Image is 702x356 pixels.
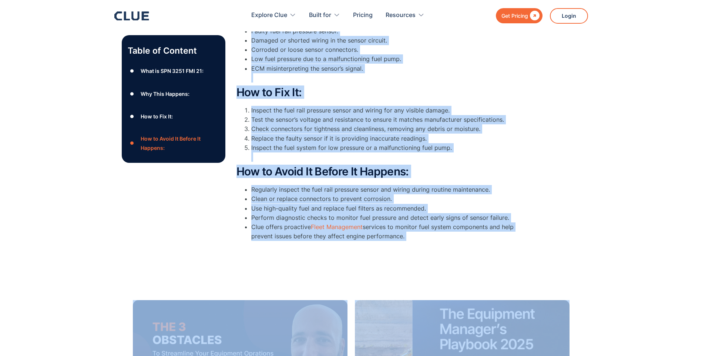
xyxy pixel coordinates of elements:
[128,134,219,152] a: ●How to Avoid It Before It Happens:
[251,36,533,45] li: Damaged or shorted wiring in the sensor circuit.
[251,124,533,134] li: Check connectors for tightness and cleanliness, removing any debris or moisture.
[251,222,533,241] li: Clue offers proactive services to monitor fuel system components and help prevent issues before t...
[128,66,137,77] div: ●
[251,45,533,54] li: Corroded or loose sensor connectors.
[251,213,533,222] li: Perform diagnostic checks to monitor fuel pressure and detect early signs of sensor failure.
[251,194,533,204] li: Clean or replace connectors to prevent corrosion.
[251,185,533,194] li: Regularly inspect the fuel rail pressure sensor and wiring during routine maintenance.
[251,115,533,124] li: Test the sensor’s voltage and resistance to ensure it matches manufacturer specifications.
[128,111,219,122] a: ●How to Fix It:
[128,45,219,57] p: Table of Content
[236,86,533,98] h2: How to Fix It:
[386,4,424,27] div: Resources
[309,4,340,27] div: Built for
[141,112,173,121] div: How to Fix It:
[251,4,296,27] div: Explore Clue
[251,134,533,143] li: Replace the faulty sensor if it is providing inaccurate readings.
[251,143,533,162] li: Inspect the fuel system for low pressure or a malfunctioning fuel pump.
[496,8,543,23] a: Get Pricing
[236,165,533,178] h2: How to Avoid It Before It Happens:
[528,11,540,20] div: 
[128,88,137,100] div: ●
[251,54,533,64] li: Low fuel pressure due to a malfunctioning fuel pump.
[550,8,588,24] a: Login
[141,134,219,152] div: How to Avoid It Before It Happens:
[251,106,533,115] li: Inspect the fuel rail pressure sensor and wiring for any visible damage.
[128,88,219,100] a: ●Why This Happens:
[141,89,189,98] div: Why This Happens:
[309,4,331,27] div: Built for
[141,66,204,75] div: What is SPN 3251 FMI 21:
[311,223,363,231] a: Fleet Management
[128,111,137,122] div: ●
[128,66,219,77] a: ●What is SPN 3251 FMI 21:
[128,138,137,149] div: ●
[386,4,416,27] div: Resources
[501,11,528,20] div: Get Pricing
[251,204,533,213] li: Use high-quality fuel and replace fuel filters as recommended.
[353,4,373,27] a: Pricing
[251,64,533,83] li: ECM misinterpreting the sensor’s signal.
[251,4,287,27] div: Explore Clue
